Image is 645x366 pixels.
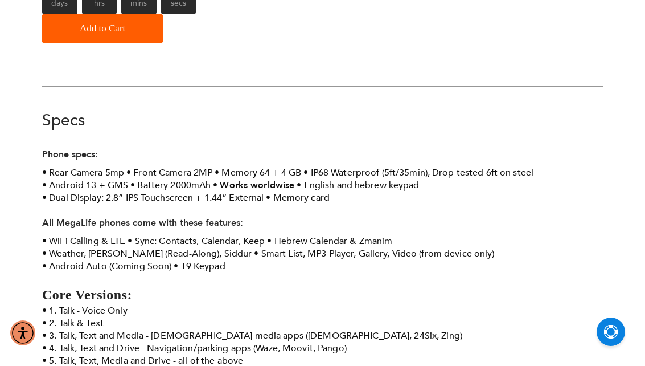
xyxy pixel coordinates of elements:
[266,192,330,204] li: Memory card
[267,235,392,247] li: Hebrew Calendar & Zmanim
[80,17,125,40] span: Add to Cart
[42,14,163,43] button: Add to Cart
[42,235,125,247] li: WiFi Calling & LTE
[254,247,494,260] li: Smart List, MP3 Player, Gallery, Video (from device only)
[42,304,603,317] li: 1. Talk - Voice Only
[174,260,225,273] li: T9 Keypad
[42,330,603,342] li: 3. Talk, Text and Media - [DEMOGRAPHIC_DATA] media apps ([DEMOGRAPHIC_DATA], 24Six, Zing)
[42,342,603,355] li: 4. Talk, Text and Drive - Navigation/parking apps (Waze, Moovit, Pango)
[128,235,265,247] li: Sync: Contacts, Calendar, Keep
[42,166,124,179] li: Rear Camera 5mp
[42,247,252,260] li: Weather, [PERSON_NAME] (Read-Along), Siddur
[42,109,85,131] a: Specs
[42,192,264,204] li: Dual Display: 2.8” IPS Touchscreen + 1.44” External
[126,166,212,179] li: Front Camera 2MP
[42,317,603,330] li: 2. Talk & Text
[42,217,243,229] strong: All MegaLife phones come with these features:
[42,260,171,273] li: Android Auto (Coming Soon)
[215,166,301,179] li: Memory 64 + 4 GB
[220,179,294,192] strong: Works worldwise
[10,320,35,345] div: Accessibility Menu
[297,179,419,192] li: English and hebrew keypad
[303,166,533,179] li: IP68 Waterproof (5ft/35min), Drop tested 6ft on steel
[42,179,128,192] li: Android 13 + GMS
[42,148,98,161] strong: Phone specs:
[42,287,132,302] strong: Core Versions:
[130,179,211,192] li: Battery 2000mAh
